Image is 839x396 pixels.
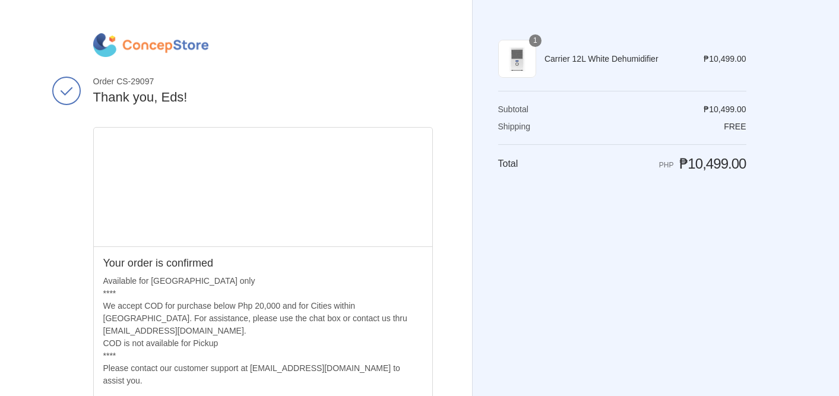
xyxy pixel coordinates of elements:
[93,89,433,106] h2: Thank you, Eds!
[103,337,423,350] p: COD is not available for Pickup
[103,275,423,287] p: Available for [GEOGRAPHIC_DATA] only
[93,76,433,87] span: Order CS-29097
[544,53,687,64] span: Carrier 12L White Dehumidifier
[93,33,208,57] img: ConcepStore
[103,362,423,387] p: Please contact our customer support at [EMAIL_ADDRESS][DOMAIN_NAME] to assist you.
[103,256,423,270] h2: Your order is confirmed
[94,128,432,246] div: Google map displaying pin point of shipping address: Pasig, Metro Manila
[704,104,746,114] span: ₱10,499.00
[94,128,433,246] iframe: Google map displaying pin point of shipping address: Pasig, Metro Manila
[704,54,746,64] span: ₱10,499.00
[679,156,746,172] span: ₱10,499.00
[529,34,542,47] span: 1
[103,300,423,337] p: We accept COD for purchase below Php 20,000 and for Cities within [GEOGRAPHIC_DATA]. For assistan...
[659,161,674,169] span: PHP
[498,40,536,78] img: carrier-dehumidifier-12-liter-full-view-concepstore
[498,122,531,131] span: Shipping
[498,104,559,115] th: Subtotal
[724,122,746,131] span: Free
[498,159,518,169] span: Total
